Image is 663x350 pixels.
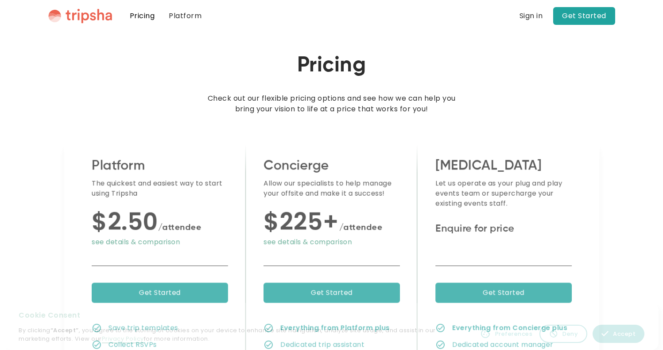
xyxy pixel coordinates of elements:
[297,53,366,79] h1: Pricing
[593,325,644,343] a: Accept
[264,237,399,247] div: see details & comparison
[264,222,399,233] div: $225+
[435,178,571,208] div: Let us operate as your plug and play events team or supercharge your existing events staff.
[102,335,144,343] a: Privacy Policy
[264,157,399,175] h2: Concierge
[92,237,228,247] div: see details & comparison
[553,7,615,25] a: Get Started
[435,157,571,175] h2: [MEDICAL_DATA]
[601,330,609,337] img: allow icon
[264,178,399,198] div: Allow our specialists to help manage your offsite and make it a success!
[48,8,112,24] img: Tripsha Logo
[495,330,533,338] div: Preferences
[539,325,587,343] a: Deny
[264,283,399,303] a: Get Started
[92,283,228,303] a: Get Started
[520,12,543,20] div: Sign in
[478,325,535,343] a: Preferences
[435,222,571,236] div: Enquire for price
[613,330,636,338] div: Accept
[339,223,382,232] span: /attendee
[19,326,464,343] p: By clicking , you agree to the storing of cookies on your device to enhance site navigation, anal...
[158,223,201,232] span: /attendee
[435,283,571,303] a: Get Started
[92,178,228,198] div: The quickest and easiest way to start using Tripsha
[50,326,79,334] strong: “Accept”
[48,8,112,24] a: home
[264,222,399,247] a: $225+/attendeesee details & comparison
[204,93,459,114] p: Check out our flexible pricing options and see how we can help you bring your vision to life at a...
[19,310,464,321] div: Cookie Consent
[92,222,228,233] div: $2.50
[92,222,228,247] a: $2.50/attendeesee details & comparison
[92,157,228,175] h2: Platform
[520,11,543,21] a: Sign in
[562,330,578,338] div: Deny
